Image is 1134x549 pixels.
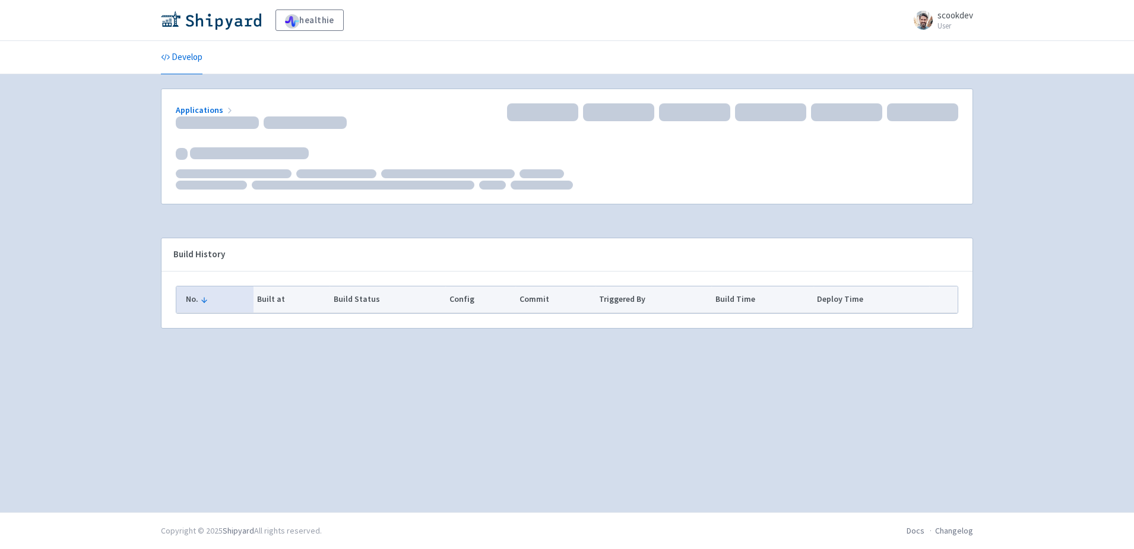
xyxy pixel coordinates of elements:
small: User [937,22,973,30]
th: Build Time [711,286,813,313]
div: Copyright © 2025 All rights reserved. [161,525,322,537]
th: Triggered By [595,286,711,313]
a: scookdev User [907,11,973,30]
a: Docs [907,525,924,536]
a: Applications [176,105,235,115]
th: Built at [254,286,330,313]
th: Build Status [330,286,445,313]
a: Changelog [935,525,973,536]
th: Deploy Time [813,286,929,313]
th: Config [445,286,515,313]
th: Commit [515,286,595,313]
button: No. [186,293,249,305]
div: Build History [173,248,942,261]
a: Shipyard [223,525,254,536]
span: scookdev [937,10,973,21]
img: Shipyard logo [161,11,261,30]
a: healthie [275,10,344,31]
a: Develop [161,41,202,74]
